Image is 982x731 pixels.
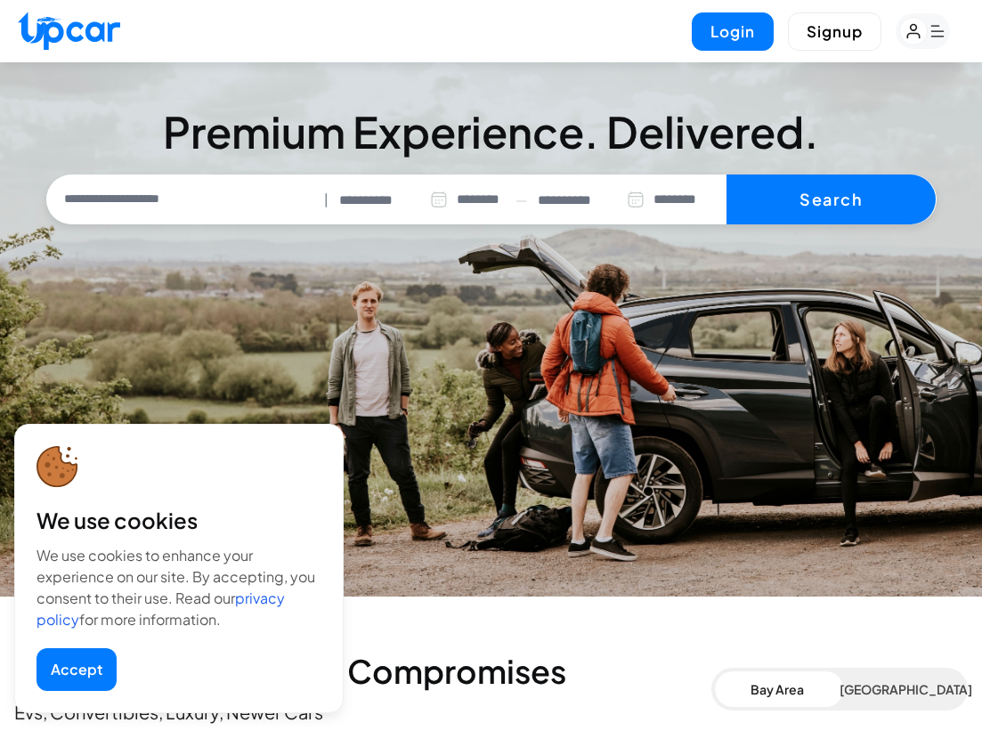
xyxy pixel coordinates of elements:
button: Login [692,12,774,51]
span: — [515,190,527,210]
p: Evs, Convertibles, Luxury, Newer Cars [14,700,711,725]
button: Bay Area [715,671,840,707]
button: Signup [788,12,881,51]
img: cookie-icon.svg [37,446,78,488]
button: Accept [37,648,117,691]
div: We use cookies [37,506,321,534]
img: Upcar Logo [18,12,120,50]
button: Search [726,175,936,224]
div: We use cookies to enhance your experience on our site. By accepting, you consent to their use. Re... [37,545,321,630]
button: [GEOGRAPHIC_DATA] [840,671,964,707]
h3: Premium Experience. Delivered. [46,110,937,153]
span: | [324,190,329,210]
h2: Handpicked Cars, No Compromises [14,654,711,689]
